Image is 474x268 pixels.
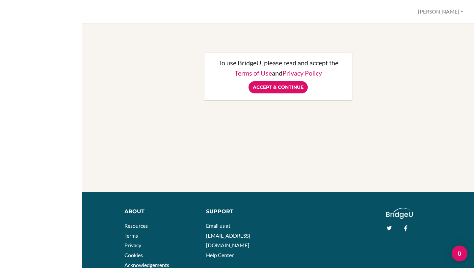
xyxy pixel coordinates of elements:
[206,252,234,258] a: Help Center
[386,208,413,219] img: logo_white@2x-f4f0deed5e89b7ecb1c2cc34c3e3d731f90f0f143d5ea2071677605dd97b5244.png
[206,222,250,248] a: Email us at [EMAIL_ADDRESS][DOMAIN_NAME]
[124,262,169,268] a: Acknowledgements
[124,252,143,258] a: Cookies
[124,222,148,229] a: Resources
[452,246,467,261] div: Open Intercom Messenger
[211,59,345,66] p: To use BridgeU, please read and accept the
[415,6,466,18] button: [PERSON_NAME]
[206,208,273,216] div: Support
[235,69,272,77] a: Terms of Use
[124,232,138,239] a: Terms
[124,242,141,248] a: Privacy
[124,208,197,216] div: About
[249,81,308,93] input: Accept & Continue
[282,69,322,77] a: Privacy Policy
[211,70,345,76] p: and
